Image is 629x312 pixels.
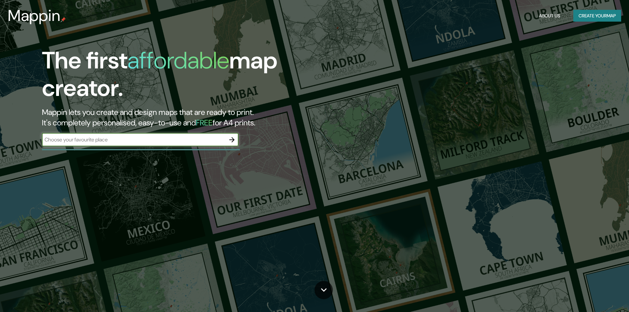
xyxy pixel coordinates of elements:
button: About Us [536,10,563,22]
h3: Mappin [8,7,61,25]
h5: FREE [196,118,213,128]
input: Choose your favourite place [42,136,225,143]
h2: Mappin lets you create and design maps that are ready to print. It's completely personalised, eas... [42,107,356,128]
button: Create yourmap [573,10,621,22]
h1: affordable [127,45,229,76]
img: mappin-pin [61,17,66,22]
h1: The first map creator. [42,47,356,107]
